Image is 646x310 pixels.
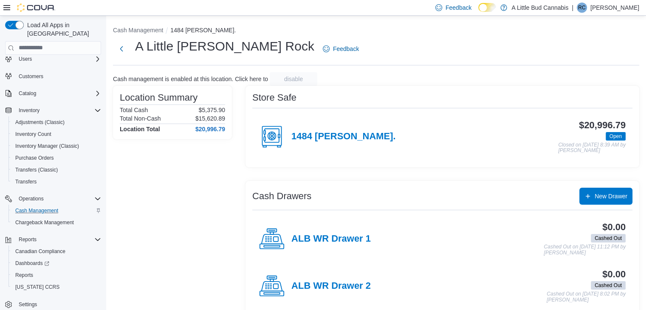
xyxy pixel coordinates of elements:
[15,88,39,99] button: Catalog
[19,195,44,202] span: Operations
[120,93,197,103] h3: Location Summary
[15,105,101,116] span: Inventory
[591,281,626,290] span: Cashed Out
[15,119,65,126] span: Adjustments (Classic)
[8,205,104,217] button: Cash Management
[8,176,104,188] button: Transfers
[15,248,65,255] span: Canadian Compliance
[2,87,104,99] button: Catalog
[606,132,626,141] span: Open
[547,291,626,303] p: Cashed Out on [DATE] 8:02 PM by [PERSON_NAME]
[19,73,43,80] span: Customers
[12,165,61,175] a: Transfers (Classic)
[2,234,104,245] button: Reports
[12,177,40,187] a: Transfers
[12,270,101,280] span: Reports
[511,3,568,13] p: A Little Bud Cannabis
[12,206,62,216] a: Cash Management
[113,76,268,82] p: Cash management is enabled at this location. Click here to
[579,120,626,130] h3: $20,996.79
[15,178,37,185] span: Transfers
[577,3,587,13] div: Rakim Chappell-Knibbs
[602,269,626,279] h3: $0.00
[15,155,54,161] span: Purchase Orders
[291,131,396,142] h4: 1484 [PERSON_NAME].
[12,141,82,151] a: Inventory Manager (Classic)
[15,284,59,290] span: [US_STATE] CCRS
[113,27,163,34] button: Cash Management
[15,260,49,267] span: Dashboards
[579,188,632,205] button: New Drawer
[558,142,626,154] p: Closed on [DATE] 8:39 AM by [PERSON_NAME]
[270,72,317,86] button: disable
[15,131,51,138] span: Inventory Count
[284,75,303,83] span: disable
[319,40,362,57] a: Feedback
[19,236,37,243] span: Reports
[2,70,104,82] button: Customers
[12,153,57,163] a: Purchase Orders
[19,107,39,114] span: Inventory
[15,54,101,64] span: Users
[15,219,74,226] span: Chargeback Management
[199,107,225,113] p: $5,375.90
[12,206,101,216] span: Cash Management
[135,38,314,55] h1: A Little [PERSON_NAME] Rock
[170,27,236,34] button: 1484 [PERSON_NAME].
[15,54,35,64] button: Users
[478,3,496,12] input: Dark Mode
[8,257,104,269] a: Dashboards
[12,246,101,256] span: Canadian Compliance
[12,217,101,228] span: Chargeback Management
[15,207,58,214] span: Cash Management
[195,115,225,122] p: $15,620.89
[8,281,104,293] button: [US_STATE] CCRS
[2,104,104,116] button: Inventory
[12,165,101,175] span: Transfers (Classic)
[8,164,104,176] button: Transfers (Classic)
[15,194,101,204] span: Operations
[12,258,101,268] span: Dashboards
[195,126,225,132] h4: $20,996.79
[12,282,63,292] a: [US_STATE] CCRS
[12,141,101,151] span: Inventory Manager (Classic)
[8,128,104,140] button: Inventory Count
[15,71,47,82] a: Customers
[120,126,160,132] h4: Location Total
[291,281,371,292] h4: ALB WR Drawer 2
[12,129,55,139] a: Inventory Count
[12,177,101,187] span: Transfers
[113,40,130,57] button: Next
[17,3,55,12] img: Cova
[572,3,573,13] p: |
[8,245,104,257] button: Canadian Compliance
[12,217,77,228] a: Chargeback Management
[590,3,639,13] p: [PERSON_NAME]
[15,234,101,245] span: Reports
[15,143,79,149] span: Inventory Manager (Classic)
[291,234,371,245] h4: ALB WR Drawer 1
[12,246,69,256] a: Canadian Compliance
[8,152,104,164] button: Purchase Orders
[12,117,101,127] span: Adjustments (Classic)
[19,301,37,308] span: Settings
[19,90,36,97] span: Catalog
[12,117,68,127] a: Adjustments (Classic)
[12,282,101,292] span: Washington CCRS
[15,299,101,310] span: Settings
[15,105,43,116] button: Inventory
[544,244,626,256] p: Cashed Out on [DATE] 11:12 PM by [PERSON_NAME]
[12,153,101,163] span: Purchase Orders
[8,217,104,228] button: Chargeback Management
[15,166,58,173] span: Transfers (Classic)
[8,269,104,281] button: Reports
[113,26,639,36] nav: An example of EuiBreadcrumbs
[595,234,622,242] span: Cashed Out
[595,282,622,289] span: Cashed Out
[2,193,104,205] button: Operations
[609,132,622,140] span: Open
[120,107,148,113] h6: Total Cash
[24,21,101,38] span: Load All Apps in [GEOGRAPHIC_DATA]
[8,140,104,152] button: Inventory Manager (Classic)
